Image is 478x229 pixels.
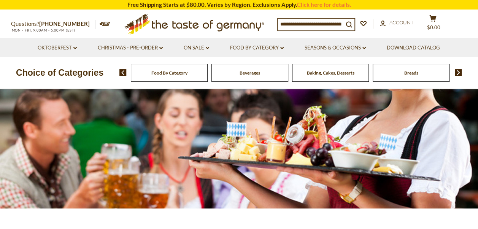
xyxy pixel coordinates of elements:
[184,44,209,52] a: On Sale
[297,1,351,8] a: Click here for details.
[455,69,462,76] img: next arrow
[427,24,440,30] span: $0.00
[422,15,445,34] button: $0.00
[389,19,414,25] span: Account
[305,44,366,52] a: Seasons & Occasions
[119,69,127,76] img: previous arrow
[230,44,284,52] a: Food By Category
[151,70,187,76] a: Food By Category
[38,44,77,52] a: Oktoberfest
[307,70,354,76] a: Baking, Cakes, Desserts
[11,28,76,32] span: MON - FRI, 9:00AM - 5:00PM (EST)
[39,20,90,27] a: [PHONE_NUMBER]
[380,19,414,27] a: Account
[404,70,418,76] a: Breads
[11,19,95,29] p: Questions?
[240,70,260,76] a: Beverages
[98,44,163,52] a: Christmas - PRE-ORDER
[387,44,440,52] a: Download Catalog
